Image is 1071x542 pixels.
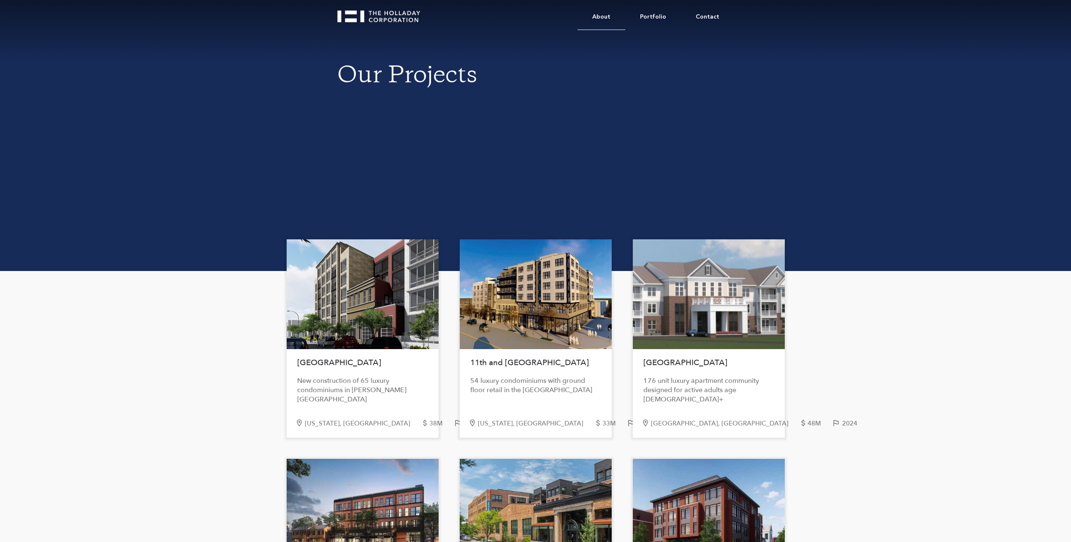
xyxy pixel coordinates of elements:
[337,4,428,22] a: home
[297,376,428,404] div: New construction of 65 luxury condominiums in [PERSON_NAME][GEOGRAPHIC_DATA]
[602,420,626,427] div: 33M
[297,353,428,372] h1: [GEOGRAPHIC_DATA]
[681,4,734,30] a: Contact
[470,376,601,395] div: 54 luxury condominiums with ground floor retail in the [GEOGRAPHIC_DATA]
[808,420,832,427] div: 48M
[337,63,734,90] h1: Our Projects
[643,353,774,372] h1: [GEOGRAPHIC_DATA]
[470,353,601,372] h1: 11th and [GEOGRAPHIC_DATA]
[625,4,681,30] a: Portfolio
[651,420,799,427] div: [GEOGRAPHIC_DATA], [GEOGRAPHIC_DATA]
[842,420,868,427] div: 2024
[643,376,774,404] div: 176 unit luxury apartment community designed for active adults age [DEMOGRAPHIC_DATA]+
[478,420,594,427] div: [US_STATE], [GEOGRAPHIC_DATA]
[578,4,625,30] a: About
[429,420,453,427] div: 38M
[305,420,421,427] div: [US_STATE], [GEOGRAPHIC_DATA]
